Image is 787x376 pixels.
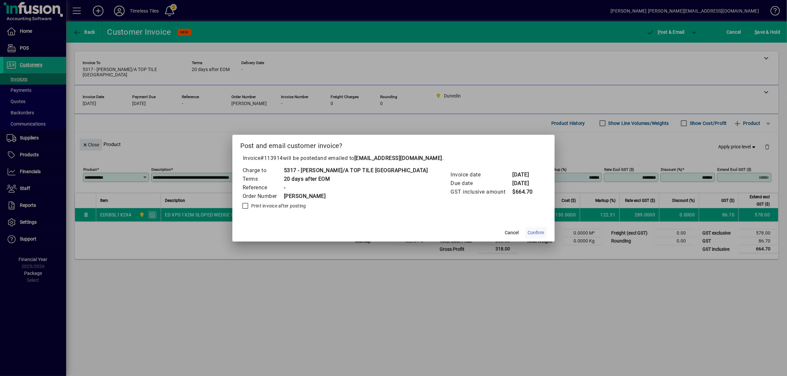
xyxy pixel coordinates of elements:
[284,166,428,175] td: 5317 - [PERSON_NAME]/A TOP TILE [GEOGRAPHIC_DATA]
[450,170,512,179] td: Invoice date
[512,170,538,179] td: [DATE]
[284,175,428,183] td: 20 days after EOM
[354,155,442,161] b: [EMAIL_ADDRESS][DOMAIN_NAME]
[501,227,522,239] button: Cancel
[242,183,284,192] td: Reference
[250,203,306,209] label: Print invoice after posting
[512,179,538,188] td: [DATE]
[260,155,283,161] span: #113914
[240,154,547,162] p: Invoice will be posted .
[450,179,512,188] td: Due date
[317,155,442,161] span: and emailed to
[232,135,555,154] h2: Post and email customer invoice?
[528,229,544,236] span: Confirm
[284,192,428,201] td: [PERSON_NAME]
[512,188,538,196] td: $664.70
[242,192,284,201] td: Order Number
[242,175,284,183] td: Terms
[284,183,428,192] td: -
[505,229,519,236] span: Cancel
[450,188,512,196] td: GST inclusive amount
[242,166,284,175] td: Charge to
[525,227,547,239] button: Confirm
